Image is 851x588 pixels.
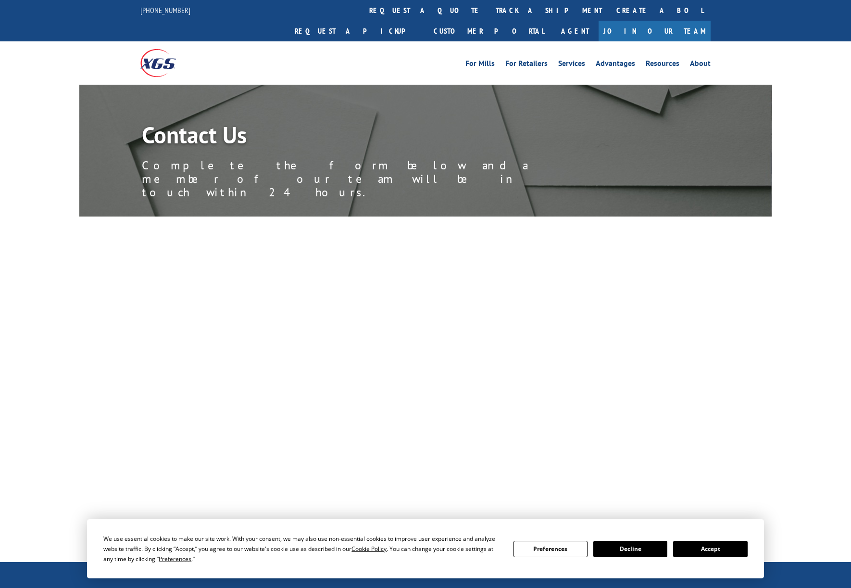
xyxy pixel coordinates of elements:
a: Request a pickup [288,21,426,41]
a: [PHONE_NUMBER] [140,5,190,15]
a: For Mills [465,60,495,70]
h1: Contact Us [142,123,575,151]
a: Resources [646,60,679,70]
a: For Retailers [505,60,548,70]
button: Preferences [513,541,588,557]
a: About [690,60,711,70]
div: Cookie Consent Prompt [87,519,764,578]
span: Cookie Policy [351,545,387,553]
p: Complete the form below and a member of our team will be in touch within 24 hours. [142,159,575,199]
a: Advantages [596,60,635,70]
a: Customer Portal [426,21,551,41]
div: We use essential cookies to make our site work. With your consent, we may also use non-essential ... [103,534,501,564]
button: Accept [673,541,747,557]
button: Decline [593,541,667,557]
span: Preferences [159,555,191,563]
iframe: Form 0 [94,248,766,531]
a: Agent [551,21,599,41]
a: Services [558,60,585,70]
a: Join Our Team [599,21,711,41]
